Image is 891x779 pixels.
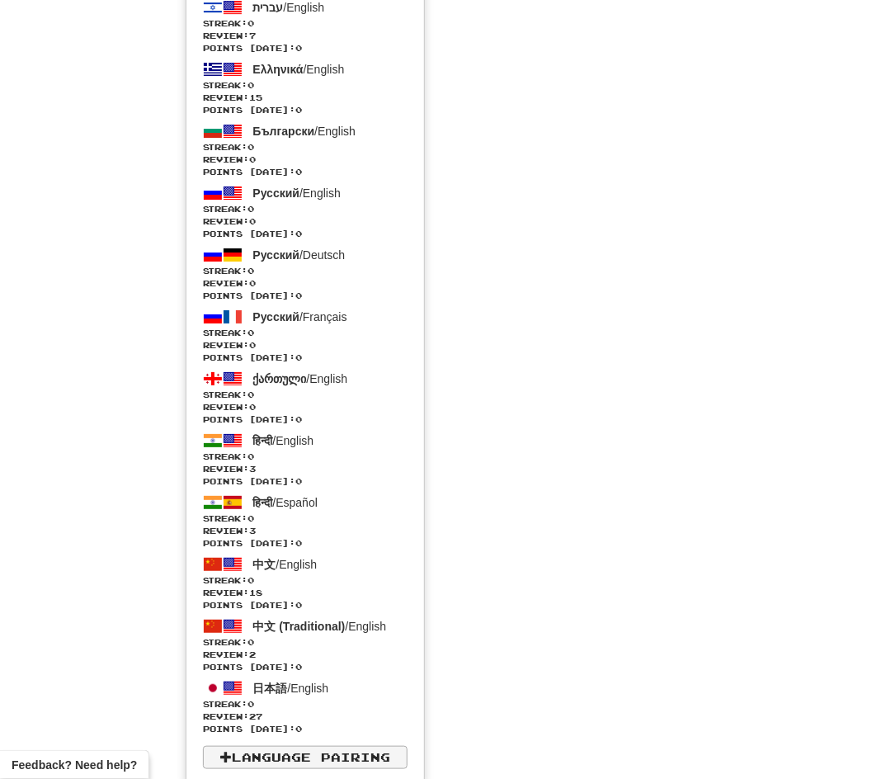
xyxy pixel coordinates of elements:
[253,248,300,262] span: Русский
[203,215,408,228] span: Review: 0
[203,327,408,339] span: Streak:
[253,125,356,138] span: / English
[203,265,408,277] span: Streak:
[186,614,424,676] a: 中文 (Traditional)/EnglishStreak:0 Review:2Points [DATE]:0
[203,475,408,488] span: Points [DATE]: 0
[253,63,304,76] span: Ελληνικά
[253,434,314,447] span: / English
[253,248,346,262] span: / Deutsch
[186,428,424,490] a: हिन्दी/EnglishStreak:0 Review:3Points [DATE]:0
[203,413,408,426] span: Points [DATE]: 0
[203,389,408,401] span: Streak:
[203,228,408,240] span: Points [DATE]: 0
[253,496,273,509] span: हिन्दी
[203,166,408,178] span: Points [DATE]: 0
[253,620,346,633] span: 中文 (Traditional)
[247,328,254,338] span: 0
[203,92,408,104] span: Review: 15
[186,243,424,305] a: Русский/DeutschStreak:0 Review:0Points [DATE]:0
[203,525,408,537] span: Review: 3
[186,305,424,366] a: Русский/FrançaisStreak:0 Review:0Points [DATE]:0
[203,352,408,364] span: Points [DATE]: 0
[186,57,424,119] a: Ελληνικά/EnglishStreak:0 Review:15Points [DATE]:0
[203,290,408,302] span: Points [DATE]: 0
[247,575,254,585] span: 0
[247,204,254,214] span: 0
[247,699,254,709] span: 0
[203,512,408,525] span: Streak:
[253,372,307,385] span: ქართული
[253,558,318,571] span: / English
[253,186,341,200] span: / English
[203,746,408,769] a: Language Pairing
[247,637,254,647] span: 0
[203,104,408,116] span: Points [DATE]: 0
[203,153,408,166] span: Review: 0
[203,636,408,649] span: Streak:
[247,142,254,152] span: 0
[203,661,408,673] span: Points [DATE]: 0
[253,310,300,323] span: Русский
[203,79,408,92] span: Streak:
[203,649,408,661] span: Review: 2
[247,266,254,276] span: 0
[253,1,325,14] span: / English
[203,587,408,599] span: Review: 18
[253,186,300,200] span: Русский
[203,574,408,587] span: Streak:
[203,30,408,42] span: Review: 7
[253,1,284,14] span: עברית
[253,310,347,323] span: / Français
[247,80,254,90] span: 0
[203,711,408,723] span: Review: 27
[186,119,424,181] a: Български/EnglishStreak:0 Review:0Points [DATE]:0
[203,599,408,611] span: Points [DATE]: 0
[247,389,254,399] span: 0
[12,757,137,773] span: Open feedback widget
[253,682,288,695] span: 日本語
[203,451,408,463] span: Streak:
[203,723,408,735] span: Points [DATE]: 0
[253,682,329,695] span: / English
[203,698,408,711] span: Streak:
[253,372,348,385] span: / English
[203,17,408,30] span: Streak:
[247,18,254,28] span: 0
[203,203,408,215] span: Streak:
[186,490,424,552] a: हिन्दी/EspañolStreak:0 Review:3Points [DATE]:0
[253,125,315,138] span: Български
[253,434,273,447] span: हिन्दी
[203,141,408,153] span: Streak:
[186,552,424,614] a: 中文/EnglishStreak:0 Review:18Points [DATE]:0
[253,558,276,571] span: 中文
[253,63,345,76] span: / English
[247,513,254,523] span: 0
[186,676,424,738] a: 日本語/EnglishStreak:0 Review:27Points [DATE]:0
[203,42,408,54] span: Points [DATE]: 0
[203,401,408,413] span: Review: 0
[203,277,408,290] span: Review: 0
[247,451,254,461] span: 0
[186,181,424,243] a: Русский/EnglishStreak:0 Review:0Points [DATE]:0
[253,496,318,509] span: / Español
[203,463,408,475] span: Review: 3
[203,537,408,550] span: Points [DATE]: 0
[253,620,387,633] span: / English
[186,366,424,428] a: ქართული/EnglishStreak:0 Review:0Points [DATE]:0
[203,339,408,352] span: Review: 0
